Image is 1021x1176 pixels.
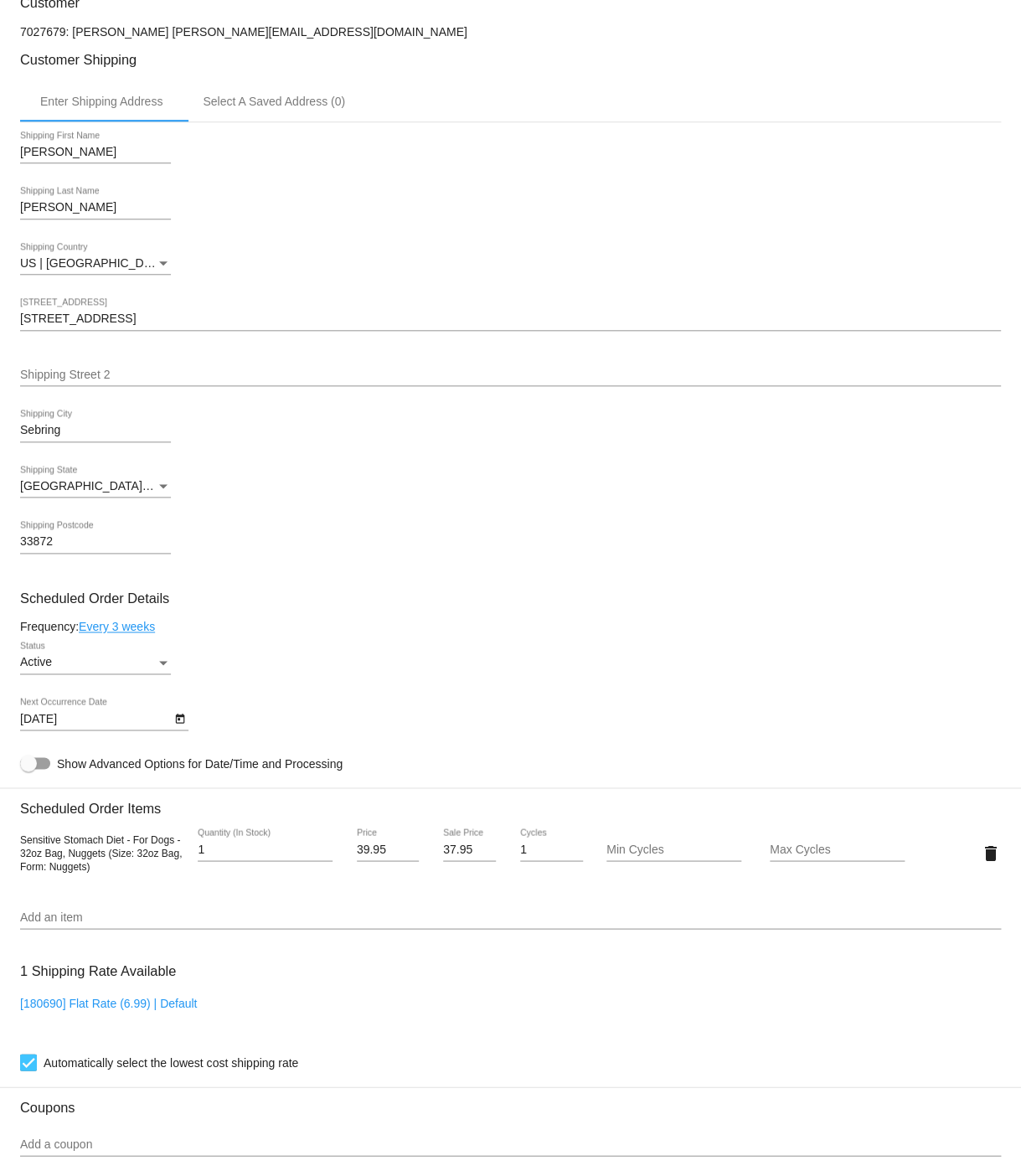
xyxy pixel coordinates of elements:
h3: Scheduled Order Items [20,787,1001,816]
input: Price [357,843,420,856]
input: Shipping Street 1 [20,312,1001,326]
mat-select: Shipping State [20,480,171,493]
input: Add a coupon [20,1137,1001,1151]
input: Shipping First Name [20,146,171,159]
input: Quantity (In Stock) [198,843,333,856]
div: Enter Shipping Address [40,95,162,108]
span: US | [GEOGRAPHIC_DATA] [20,256,168,270]
mat-icon: delete [981,843,1001,863]
input: Min Cycles [606,843,741,856]
h3: Scheduled Order Details [20,591,1001,606]
input: Shipping Postcode [20,535,171,549]
span: Sensitive Stomach Diet - For Dogs - 32oz Bag, Nuggets (Size: 32oz Bag, Form: Nuggets) [20,833,182,872]
input: Sale Price [443,843,496,856]
span: Show Advanced Options for Date/Time and Processing [57,755,343,771]
input: Max Cycles [770,843,905,856]
span: [GEOGRAPHIC_DATA] | [US_STATE] [20,479,217,493]
input: Shipping Street 2 [20,369,1001,382]
div: Select A Saved Address (0) [203,95,345,108]
span: Active [20,655,52,668]
button: Open calendar [171,709,188,726]
input: Next Occurrence Date [20,712,171,725]
mat-select: Shipping Country [20,257,171,271]
h3: Coupons [20,1086,1001,1115]
a: Every 3 weeks [79,620,155,633]
input: Shipping City [20,424,171,437]
p: 7027679: [PERSON_NAME] [PERSON_NAME][EMAIL_ADDRESS][DOMAIN_NAME] [20,25,1001,39]
input: Cycles [520,843,583,856]
mat-select: Status [20,656,171,669]
input: Shipping Last Name [20,201,171,214]
a: [180690] Flat Rate (6.99) | Default [20,996,197,1009]
input: Add an item [20,910,1001,924]
h3: Customer Shipping [20,52,1001,68]
div: Frequency: [20,620,1001,633]
h3: 1 Shipping Rate Available [20,952,176,988]
span: Automatically select the lowest cost shipping rate [44,1052,298,1072]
